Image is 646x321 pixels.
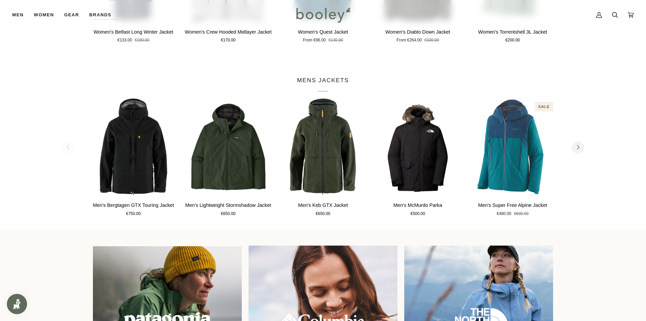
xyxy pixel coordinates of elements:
a: Men's McMurdo Parka [374,199,462,217]
a: Men's Lightweight Stormshadow Jacket [184,199,272,217]
product-grid-item: Men's Keb GTX Jacket [279,99,367,217]
span: From €264.00 [397,37,422,43]
img: Fjallraven Men's Bergtagen GTX Touring Jacket Black - Booley Galway [90,99,178,196]
span: €600.00 [514,211,529,217]
p: Women's Crew Hooded Midlayer Jacket [185,29,272,36]
p: Men's Keb GTX Jacket [298,202,348,209]
a: Men's McMurdo Parka [374,99,462,196]
span: €130.00 [329,37,343,43]
product-grid-item-variant: Small / TNF Black / TNF Black [374,99,462,196]
product-grid-item-variant: Small / Old Growth Green [184,99,272,196]
product-grid-item: Men's Bergtagen GTX Touring Jacket [90,99,178,217]
button: Next [572,141,584,154]
p: Men's Super Free Alpine Jacket [478,202,547,209]
span: €750.00 [126,211,141,217]
span: €200.00 [505,37,520,43]
p: MENS JACKETS [297,76,349,92]
span: Gear [64,12,79,18]
product-grid-item: Men's McMurdo Parka [374,99,462,217]
product-grid-item: Men's Lightweight Stormshadow Jacket [184,99,272,217]
img: Booley [293,5,353,25]
a: Women's Belfast Long Winter Jacket [90,26,178,44]
a: Men's Super Free Alpine Jacket [469,199,557,217]
a: Men's Keb GTX Jacket [279,199,367,217]
p: Women's Quest Jacket [298,29,348,36]
a: Men's Bergtagen GTX Touring Jacket [90,99,178,196]
a: Men's Super Free Alpine Jacket [469,99,557,196]
span: Men [12,12,24,18]
p: Women's Diablo Down Jacket [386,29,450,36]
span: €650.00 [221,211,235,217]
product-grid-item-variant: Medium / Deep Forest [279,99,367,196]
span: €133.00 [117,37,132,43]
product-grid-item-variant: Medium / Black [90,99,178,196]
span: €500.00 [411,211,425,217]
span: €190.00 [135,37,149,43]
span: From €96.00 [303,37,326,43]
a: Women's Torrentshell 3L Jacket [469,26,557,44]
div: Sale [535,102,553,112]
span: €480.00 [497,211,511,217]
img: Patagonia Men's Super Free Alpine Jacket - Booley Galway [469,99,557,196]
a: Women's Crew Hooded Midlayer Jacket [184,26,272,44]
span: €650.00 [316,211,330,217]
a: Women's Diablo Down Jacket [374,26,462,44]
product-grid-item-variant: Small / Belay Blue [469,99,557,196]
a: Men's Bergtagen GTX Touring Jacket [90,199,178,217]
span: €170.00 [221,37,235,43]
product-grid-item: Men's Super Free Alpine Jacket [469,99,557,217]
a: Men's Keb GTX Jacket [279,99,367,196]
span: Women [34,12,54,18]
img: The North Face Men's McMurdo Parka TNF Black / TNF Black - Booley Galway [374,99,462,196]
a: Men's Lightweight Stormshadow Jacket [184,99,272,196]
img: Patagonia Men's Lightweight Stormshadow Jacket Old Growth Green - Booley Galway [184,99,272,196]
iframe: Button to open loyalty program pop-up [7,294,27,314]
p: Men's McMurdo Parka [393,202,442,209]
p: Men's Lightweight Stormshadow Jacket [185,202,271,209]
p: Women's Torrentshell 3L Jacket [478,29,547,36]
span: €330.00 [425,37,439,43]
span: Brands [89,12,111,18]
p: Men's Bergtagen GTX Touring Jacket [93,202,174,209]
a: Women's Quest Jacket [279,26,367,44]
p: Women's Belfast Long Winter Jacket [94,29,173,36]
img: Fjallraven Men's Keb GTX Jacket Deep Forest - Booley Galway [279,99,367,196]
